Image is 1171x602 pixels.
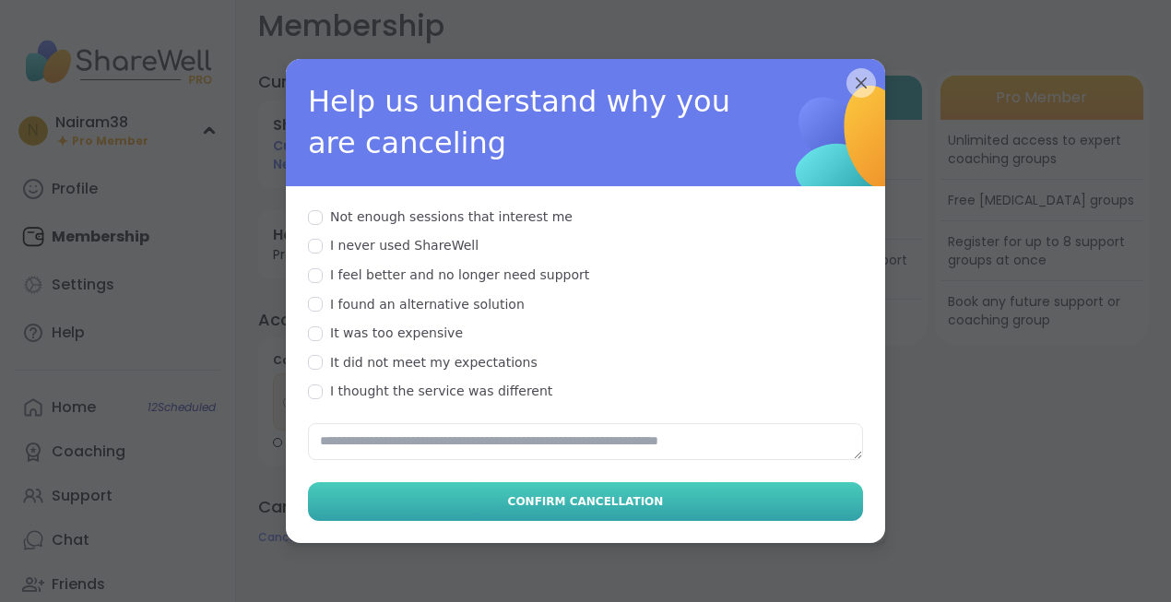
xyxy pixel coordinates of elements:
button: Confirm Cancellation [308,482,863,521]
div: I thought the service was different [330,383,552,401]
div: I feel better and no longer need support [330,266,589,285]
div: It was too expensive [330,325,463,343]
div: It did not meet my expectations [330,354,538,372]
span: Confirm Cancellation [508,493,664,510]
span: Help us understand why you are canceling [308,81,863,164]
div: Not enough sessions that interest me [330,208,573,227]
div: I never used ShareWell [330,237,479,255]
img: ShareWell Logomark [726,19,976,270]
div: I found an alternative solution [330,296,525,314]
